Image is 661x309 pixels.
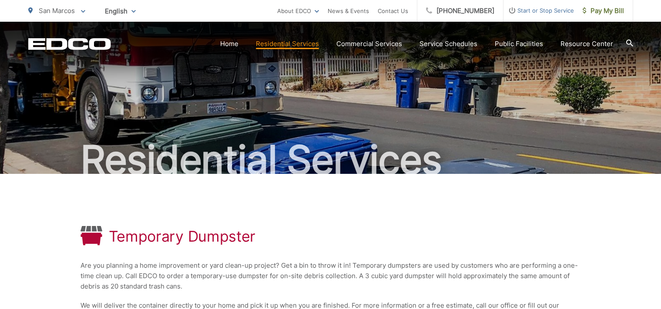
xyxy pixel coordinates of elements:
[277,6,319,16] a: About EDCO
[220,39,238,49] a: Home
[583,6,624,16] span: Pay My Bill
[419,39,477,49] a: Service Schedules
[109,228,256,245] h1: Temporary Dumpster
[256,39,319,49] a: Residential Services
[560,39,613,49] a: Resource Center
[495,39,543,49] a: Public Facilities
[336,39,402,49] a: Commercial Services
[378,6,408,16] a: Contact Us
[328,6,369,16] a: News & Events
[28,38,111,50] a: EDCD logo. Return to the homepage.
[28,138,633,182] h2: Residential Services
[39,7,75,15] span: San Marcos
[81,260,581,292] p: Are you planning a home improvement or yard clean-up project? Get a bin to throw it in! Temporary...
[98,3,142,19] span: English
